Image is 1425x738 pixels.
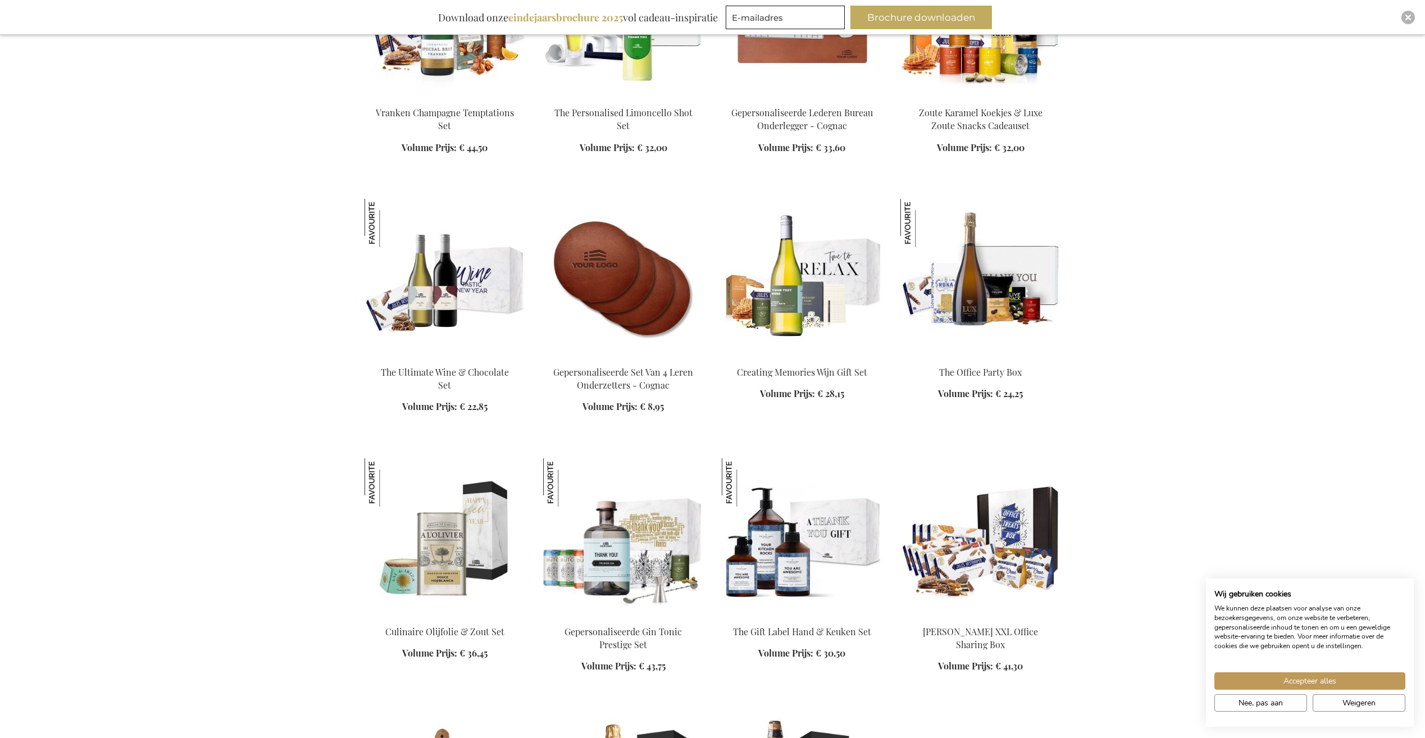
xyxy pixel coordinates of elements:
span: € 33,60 [816,142,845,153]
span: € 30,50 [816,647,845,659]
span: Volume Prijs: [402,142,457,153]
form: marketing offers and promotions [726,6,848,33]
img: Beer Apéro Gift Box [365,199,525,356]
img: The Ultimate Wine & Chocolate Set [365,199,413,247]
a: The Gift Label Hand & Keuken Set [733,626,871,637]
img: The Office Party Box [900,199,949,247]
a: Volume Prijs: € 30,50 [758,647,845,660]
a: Personalised Leather Desk Pad - Cognac [722,93,882,103]
a: The Personalised Limoncello Shot Set [554,107,693,131]
a: Zoute Karamel Koekjes & Luxe Zoute Snacks Cadeauset [919,107,1042,131]
h2: Wij gebruiken cookies [1214,589,1405,599]
a: Volume Prijs: € 44,50 [402,142,488,154]
img: Close [1405,14,1412,21]
a: Volume Prijs: € 22,85 [402,400,488,413]
a: Culinaire Olijfolie & Zout Set [385,626,504,637]
a: The Office Party Box The Office Party Box [900,352,1061,362]
span: Volume Prijs: [758,647,813,659]
a: Vranken Champagne Temptations Set Vranken Champagne Temptations Set [365,93,525,103]
a: Volume Prijs: € 8,95 [582,400,664,413]
img: Jules Destrooper XXL Office Sharing Box [900,458,1061,616]
button: Accepteer alle cookies [1214,672,1405,690]
a: The Personalised Limoncello Shot Set The Personalised Limoncello Shot Set [543,93,704,103]
a: Gepersonaliseerde Set Van 4 Leren Onderzetters - Cognac [543,352,704,362]
a: Gepersonaliseerde Lederen Bureau Onderlegger - Cognac [731,107,873,131]
span: € 36,45 [459,647,488,659]
span: € 24,25 [995,388,1023,399]
img: The Office Party Box [900,199,1061,356]
span: Volume Prijs: [581,660,636,672]
a: Volume Prijs: € 43,75 [581,660,666,673]
img: Culinaire Olijfolie & Zout Set [365,458,413,507]
img: The Gift Label Hand & Keuken Set [722,458,770,507]
span: Volume Prijs: [402,647,457,659]
a: Volume Prijs: € 41,30 [938,660,1023,673]
a: Volume Prijs: € 33,60 [758,142,845,154]
span: € 8,95 [640,400,664,412]
button: Brochure downloaden [850,6,992,29]
a: Gepersonaliseerde Gin Tonic Prestige Set [564,626,682,650]
a: Volume Prijs: € 24,25 [938,388,1023,400]
img: The Gift Label Hand & Kitchen Set [722,458,882,616]
div: Close [1401,11,1415,24]
p: We kunnen deze plaatsen voor analyse van onze bezoekersgegevens, om onze website te verbeteren, g... [1214,604,1405,651]
span: € 43,75 [639,660,666,672]
span: € 41,30 [995,660,1023,672]
span: Nee, pas aan [1239,697,1283,709]
a: Gepersonaliseerde Set Van 4 Leren Onderzetters - Cognac [553,366,693,391]
span: Volume Prijs: [938,660,993,672]
div: Download onze vol cadeau-inspiratie [433,6,723,29]
a: The Gift Label Hand & Kitchen Set The Gift Label Hand & Keuken Set [722,611,882,622]
a: Jules Destrooper XXL Office Sharing Box [900,611,1061,622]
span: Volume Prijs: [402,400,457,412]
a: [PERSON_NAME] XXL Office Sharing Box [923,626,1038,650]
b: eindejaarsbrochure 2025 [508,11,623,24]
img: Gepersonaliseerde Set Van 4 Leren Onderzetters - Cognac [543,199,704,356]
button: Pas cookie voorkeuren aan [1214,694,1307,712]
a: Volume Prijs: € 32,00 [937,142,1025,154]
span: Volume Prijs: [758,142,813,153]
a: Volume Prijs: € 32,00 [580,142,667,154]
input: E-mailadres [726,6,845,29]
a: Personalised Gin Tonic Prestige Set Gepersonaliseerde Gin Tonic Prestige Set [543,611,704,622]
a: The Office Party Box [939,366,1022,378]
img: Personalised Gin Tonic Prestige Set [543,458,704,616]
span: € 44,50 [459,142,488,153]
span: Volume Prijs: [937,142,992,153]
a: The Ultimate Wine & Chocolate Set [381,366,509,391]
span: Accepteer alles [1283,675,1336,687]
span: Volume Prijs: [582,400,638,412]
span: € 22,85 [459,400,488,412]
a: Olive & Salt Culinary Set Culinaire Olijfolie & Zout Set [365,611,525,622]
a: Volume Prijs: € 36,45 [402,647,488,660]
span: € 32,00 [994,142,1025,153]
span: € 32,00 [637,142,667,153]
button: Alle cookies weigeren [1313,694,1405,712]
span: Volume Prijs: [580,142,635,153]
span: Weigeren [1342,697,1376,709]
a: Salted Caramel Biscuits & Luxury Salty Snacks Gift Set [900,93,1061,103]
img: Creating Memories Wijn Gift Set [722,199,882,356]
img: Olive & Salt Culinary Set [365,458,525,616]
img: Gepersonaliseerde Gin Tonic Prestige Set [543,458,591,507]
a: Beer Apéro Gift Box The Ultimate Wine & Chocolate Set [365,352,525,362]
span: Volume Prijs: [938,388,993,399]
a: Vranken Champagne Temptations Set [376,107,514,131]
